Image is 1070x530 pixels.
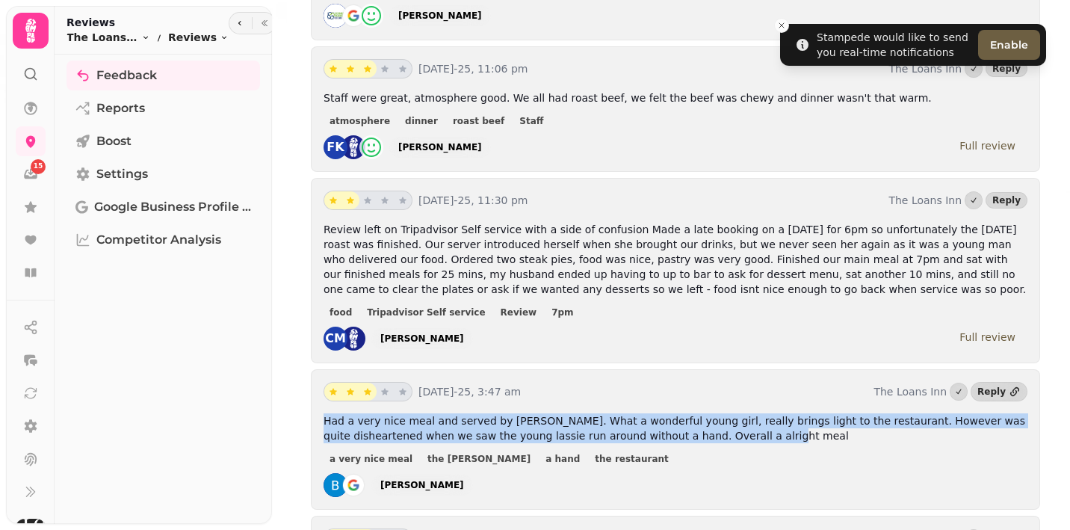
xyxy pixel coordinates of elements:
button: Reply [986,192,1027,209]
button: Tripadvisor Self service [361,305,491,320]
p: The Loans Inn [873,384,947,399]
button: star [324,383,342,401]
button: star [376,383,394,401]
button: Close toast [774,18,789,33]
button: dinner [399,114,444,129]
button: the [PERSON_NAME] [421,452,536,466]
button: the restaurant [589,452,674,466]
button: star [394,383,412,401]
div: [PERSON_NAME] [398,10,482,22]
div: Stampede would like to send you real-time notifications [817,30,972,60]
a: 15 [16,159,46,189]
button: star [324,60,342,78]
span: Reply [992,64,1021,73]
span: The Loans Inn [67,30,138,45]
button: star [341,60,359,78]
button: The Loans Inn [67,30,150,45]
button: star [359,60,377,78]
img: ALV-UjXqQDHFNbKpQD-11Es4XSefM18zy8BNu8OLkuzoc5eUVMdIROE=s128-c0x00000000-cc-rp-mo [324,4,347,28]
span: Reply [992,196,1021,205]
span: Google Business Profile (Beta) [94,198,251,216]
a: Reply [971,382,1027,401]
span: roast beef [453,117,504,126]
a: [PERSON_NAME] [371,475,473,496]
a: [PERSON_NAME] [389,5,491,26]
span: 15 [34,161,43,172]
a: Full review [947,135,1027,156]
nav: Tabs [55,55,272,524]
div: Full review [959,330,1015,345]
p: The Loans Inn [888,193,962,208]
div: [PERSON_NAME] [398,141,482,153]
div: [PERSON_NAME] [380,333,464,345]
div: Full review [959,138,1015,153]
img: st.png [341,327,365,351]
span: CM [325,333,346,345]
button: star [341,191,359,209]
span: Had a very nice meal and served by [PERSON_NAME]. What a wonderful young girl, really brings ligh... [324,415,1025,442]
div: [PERSON_NAME] [380,479,464,491]
span: a hand [545,454,580,463]
button: 7pm [545,305,579,320]
span: Staff [519,117,543,126]
a: [PERSON_NAME] [371,328,473,349]
button: Marked as done [965,60,983,78]
span: Review [501,308,537,317]
nav: breadcrumb [67,30,229,45]
button: a hand [539,452,586,466]
span: Staff were great, atmosphere good. We all had roast beef, we felt the beef was chewy and dinner w... [324,92,932,104]
button: star [359,383,377,401]
span: Settings [96,165,148,183]
button: star [376,191,394,209]
span: 7pm [551,308,573,317]
p: [DATE]-25, 11:06 pm [418,61,882,76]
button: Review [495,305,543,320]
span: food [330,308,352,317]
div: Reply [977,386,1006,398]
span: atmosphere [330,117,390,126]
button: star [341,383,359,401]
button: a very nice meal [324,452,418,466]
button: Reply [986,61,1027,77]
button: star [376,60,394,78]
span: a very nice meal [330,454,412,463]
button: Enable [978,30,1040,60]
button: star [394,191,412,209]
span: Competitor Analysis [96,231,221,249]
a: Reports [67,93,260,123]
button: food [324,305,358,320]
button: star [359,191,377,209]
button: star [324,191,342,209]
img: ACg8ocIf74QZ5KXpM1SxBN9L0xcRiJu0g8u6xrNY4B4vvfPxEhtFjaM=s128-c0x00000000-cc-rp-mo [324,473,347,497]
img: st.png [341,135,365,159]
p: [DATE]-25, 11:30 pm [418,193,882,208]
a: Boost [67,126,260,156]
img: go-emblem@2x.png [341,4,365,28]
button: Staff [513,114,549,129]
a: Competitor Analysis [67,225,260,255]
span: Tripadvisor Self service [367,308,485,317]
a: [PERSON_NAME] [389,137,491,158]
a: Google Business Profile (Beta) [67,192,260,222]
button: roast beef [447,114,510,129]
button: Marked as done [965,191,983,209]
a: Settings [67,159,260,189]
button: Marked as done [950,383,968,401]
button: atmosphere [324,114,396,129]
img: go-emblem@2x.png [341,473,365,497]
span: Boost [96,132,132,150]
span: the restaurant [595,454,668,463]
span: Review left on Tripadvisor Self service with a side of confusion Made a late booking on a [DATE] ... [324,224,1026,295]
a: Full review [947,327,1027,348]
span: Reports [96,99,145,117]
span: FK [327,141,344,153]
button: star [394,60,412,78]
span: Feedback [96,67,157,84]
span: the [PERSON_NAME] [427,454,531,463]
span: dinner [405,117,438,126]
h2: Reviews [67,15,229,30]
a: Feedback [67,61,260,90]
p: The Loans Inn [888,61,962,76]
button: Reviews [168,30,229,45]
p: [DATE]-25, 3:47 am [418,384,868,399]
